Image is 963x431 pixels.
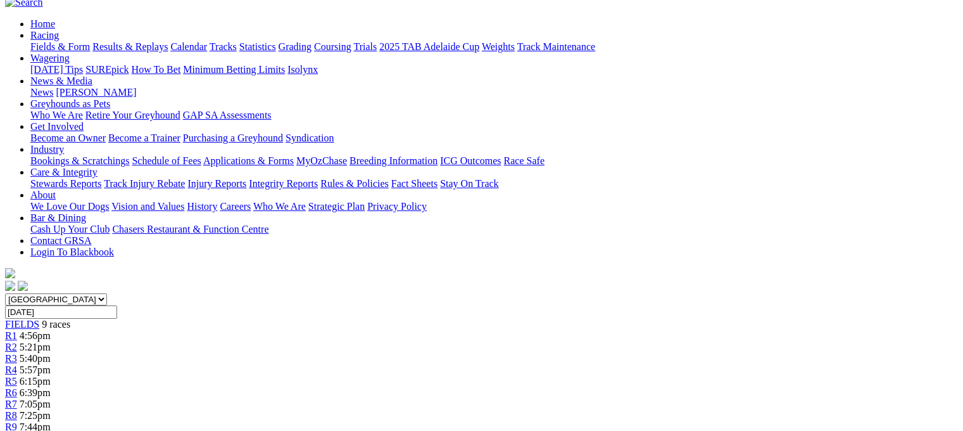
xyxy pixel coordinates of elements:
[286,132,334,143] a: Syndication
[30,201,958,212] div: About
[5,281,15,291] img: facebook.svg
[287,64,318,75] a: Isolynx
[104,178,185,189] a: Track Injury Rebate
[183,64,285,75] a: Minimum Betting Limits
[30,247,114,257] a: Login To Blackbook
[42,319,70,330] span: 9 races
[30,178,101,189] a: Stewards Reports
[30,87,958,98] div: News & Media
[183,132,283,143] a: Purchasing a Greyhound
[132,155,201,166] a: Schedule of Fees
[132,64,181,75] a: How To Bet
[440,155,501,166] a: ICG Outcomes
[30,87,53,98] a: News
[30,201,109,212] a: We Love Our Dogs
[85,110,180,120] a: Retire Your Greyhound
[30,53,70,63] a: Wagering
[20,376,51,387] span: 6:15pm
[440,178,498,189] a: Stay On Track
[85,64,129,75] a: SUREpick
[30,41,958,53] div: Racing
[30,64,83,75] a: [DATE] Tips
[187,178,246,189] a: Injury Reports
[253,201,306,212] a: Who We Are
[30,132,958,144] div: Get Involved
[56,87,136,98] a: [PERSON_NAME]
[30,110,958,121] div: Greyhounds as Pets
[30,144,64,155] a: Industry
[20,399,51,409] span: 7:05pm
[183,110,272,120] a: GAP SA Assessments
[30,132,106,143] a: Become an Owner
[30,64,958,75] div: Wagering
[20,387,51,398] span: 6:39pm
[30,178,958,190] div: Care & Integrity
[5,364,17,375] a: R4
[30,224,110,235] a: Cash Up Your Club
[5,319,39,330] a: FIELDS
[320,178,389,189] a: Rules & Policies
[203,155,294,166] a: Applications & Forms
[30,110,83,120] a: Who We Are
[308,201,365,212] a: Strategic Plan
[5,410,17,421] a: R8
[5,330,17,341] a: R1
[30,121,84,132] a: Get Involved
[5,268,15,278] img: logo-grsa-white.png
[482,41,515,52] a: Weights
[503,155,544,166] a: Race Safe
[20,330,51,341] span: 4:56pm
[5,306,117,319] input: Select date
[30,75,92,86] a: News & Media
[18,281,28,291] img: twitter.svg
[353,41,377,52] a: Trials
[30,155,129,166] a: Bookings & Scratchings
[30,212,86,223] a: Bar & Dining
[5,399,17,409] a: R7
[5,353,17,364] a: R3
[30,190,56,200] a: About
[296,155,347,166] a: MyOzChase
[220,201,251,212] a: Careers
[379,41,479,52] a: 2025 TAB Adelaide Cup
[5,376,17,387] a: R5
[30,41,90,52] a: Fields & Form
[314,41,351,52] a: Coursing
[20,342,51,352] span: 5:21pm
[517,41,595,52] a: Track Maintenance
[249,178,318,189] a: Integrity Reports
[30,98,110,109] a: Greyhounds as Pets
[170,41,207,52] a: Calendar
[30,235,91,246] a: Contact GRSA
[239,41,276,52] a: Statistics
[367,201,427,212] a: Privacy Policy
[30,167,98,177] a: Care & Integrity
[30,18,55,29] a: Home
[112,224,268,235] a: Chasers Restaurant & Function Centre
[279,41,312,52] a: Grading
[20,364,51,375] span: 5:57pm
[20,410,51,421] span: 7:25pm
[5,387,17,398] a: R6
[30,224,958,235] div: Bar & Dining
[210,41,237,52] a: Tracks
[111,201,184,212] a: Vision and Values
[20,353,51,364] span: 5:40pm
[391,178,437,189] a: Fact Sheets
[5,342,17,352] a: R2
[108,132,180,143] a: Become a Trainer
[349,155,437,166] a: Breeding Information
[187,201,217,212] a: History
[92,41,168,52] a: Results & Replays
[30,30,59,41] a: Racing
[30,155,958,167] div: Industry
